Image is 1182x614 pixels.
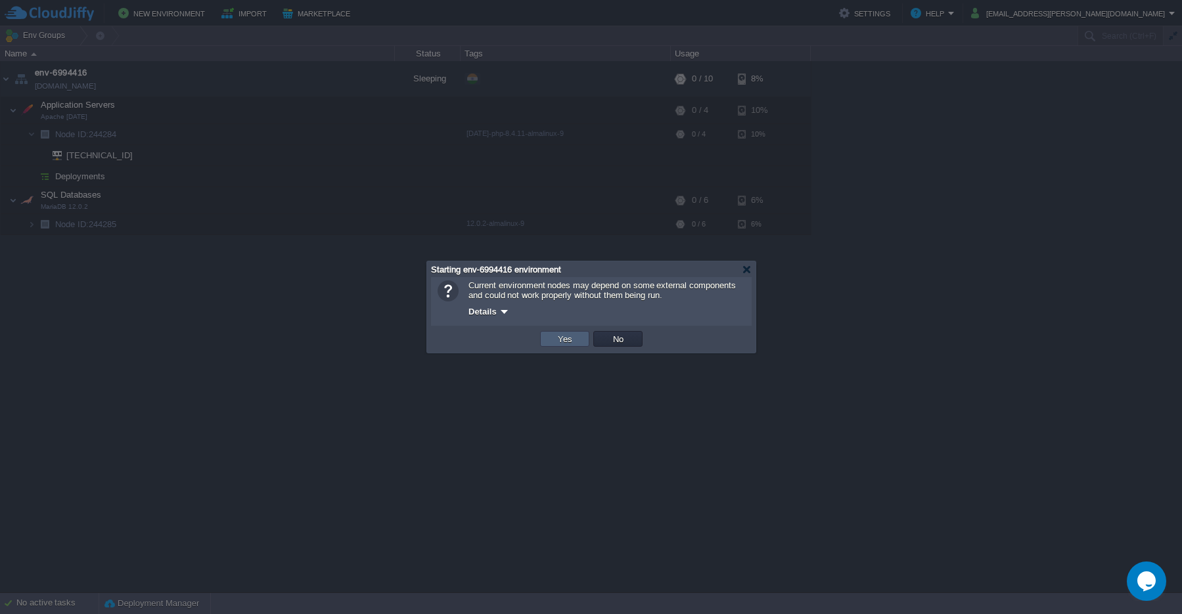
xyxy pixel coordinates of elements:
[431,265,561,274] span: Starting env-6994416 environment
[468,307,497,317] span: Details
[554,333,576,345] button: Yes
[1127,561,1169,601] iframe: chat widget
[468,280,736,300] span: Current environment nodes may depend on some external components and could not work properly with...
[609,333,627,345] button: No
